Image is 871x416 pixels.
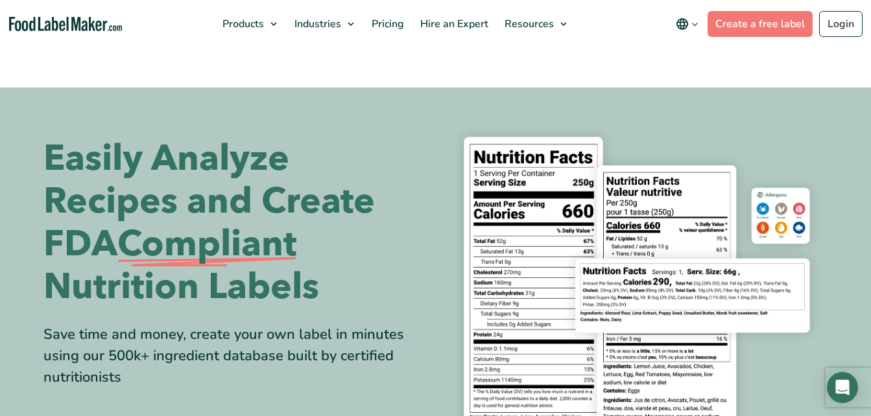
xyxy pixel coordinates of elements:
[43,137,426,308] h1: Easily Analyze Recipes and Create FDA Nutrition Labels
[416,17,490,31] span: Hire an Expert
[219,17,265,31] span: Products
[708,11,813,37] a: Create a free label
[368,17,405,31] span: Pricing
[43,324,426,388] div: Save time and money, create your own label in minutes using our 500k+ ingredient database built b...
[117,223,296,266] span: Compliant
[291,17,342,31] span: Industries
[501,17,555,31] span: Resources
[827,372,858,403] div: Open Intercom Messenger
[819,11,863,37] a: Login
